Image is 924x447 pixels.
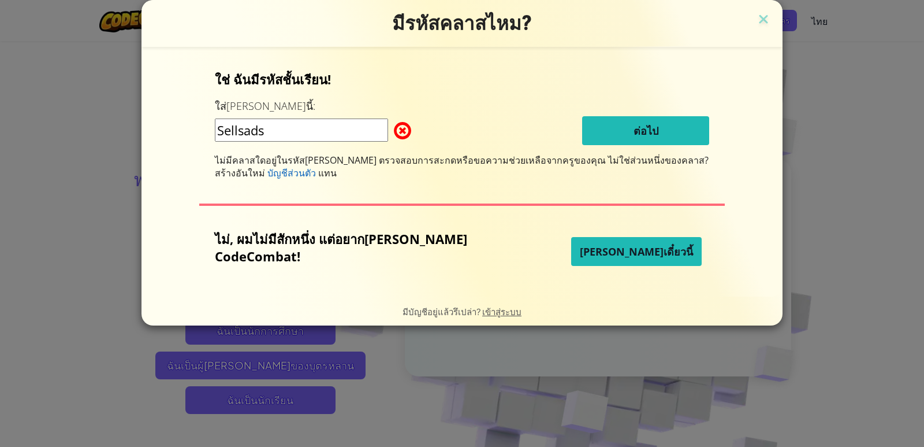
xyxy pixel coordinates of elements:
p: ใช่ ฉันมีรหัสชั้นเรียน! [215,71,709,88]
a: เข้าสู่ระบบ [482,306,521,317]
span: [PERSON_NAME]เดี๋ยวนี้ [580,245,693,258]
span: มีบัญชีอยู่แล้วรึเปล่า? [403,306,482,317]
span: แทน [316,167,337,179]
span: ไม่ใช่ส่วนหนึ่งของคลาส? สร้างอันใหม่ [215,154,709,179]
span: บัญชีส่วนตัว [267,167,316,179]
img: close icon [756,12,771,29]
button: [PERSON_NAME]เดี๋ยวนี้ [571,237,702,266]
span: ไม่มีคลาสใดอยู่ในรหัส[PERSON_NAME] ตรวจสอบการสะกดหรือขอความช่วยเหลือจากครูของคุณ [215,154,608,167]
span: ต่อไป [634,124,658,138]
span: มีรหัสคลาสไหม? [392,12,532,35]
button: ต่อไป [582,116,709,145]
p: ไม่, ผมไม่มีสักหนึ่ง แต่อยาก[PERSON_NAME] CodeCombat! [215,230,506,265]
label: ใส่[PERSON_NAME]นี้: [215,99,315,113]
